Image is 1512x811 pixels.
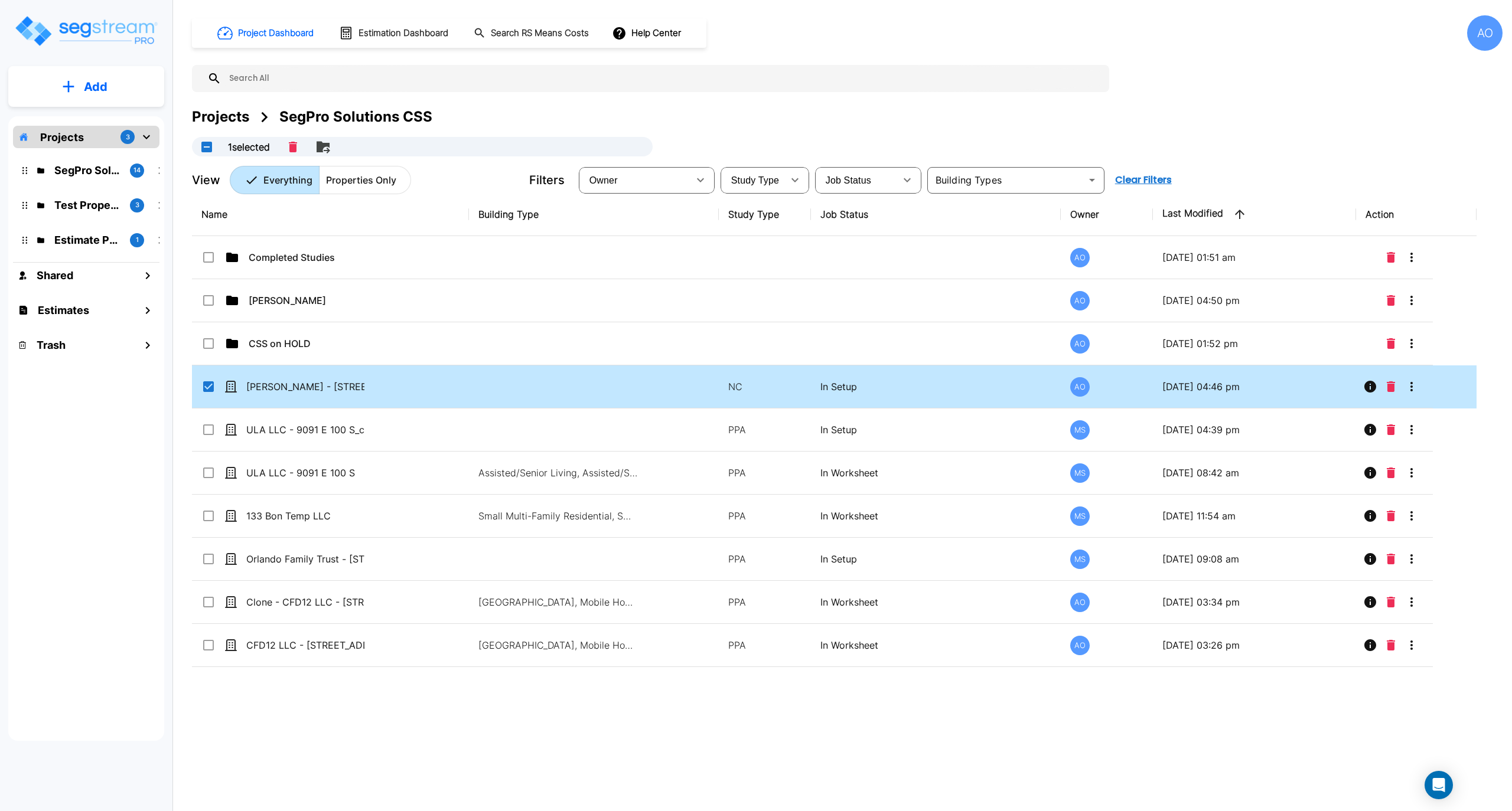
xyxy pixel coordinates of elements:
p: Orlando Family Trust - [STREET_ADDRESS] [246,552,364,566]
h1: Estimates [38,302,89,318]
p: [DATE] 11:54 am [1162,509,1347,523]
p: 3 [126,132,130,142]
p: [DATE] 01:51 am [1162,250,1347,264]
button: Info [1358,461,1382,485]
button: Info [1358,633,1382,657]
div: Select [817,163,895,197]
p: 133 Bon Temp LLC [246,509,364,523]
p: PPA [728,638,801,652]
th: Building Type [469,193,718,236]
h1: Trash [37,337,66,353]
p: Filters [529,171,565,189]
button: UnSelectAll [195,135,219,159]
button: Everything [230,166,320,194]
div: AO [1467,15,1503,51]
button: Delete [284,137,302,157]
p: Add [84,78,107,96]
p: PPA [728,552,801,566]
p: View [192,171,220,189]
p: 1 [136,235,139,245]
th: Owner [1061,193,1153,236]
p: PPA [728,595,801,609]
div: MS [1070,550,1090,569]
button: More-Options [1400,547,1423,571]
button: Move [311,135,335,159]
button: Delete [1382,375,1400,398]
p: 1 selected [228,140,270,154]
button: Info [1358,375,1382,398]
p: Properties Only [326,173,396,187]
button: Info [1358,504,1382,528]
input: Building Types [931,172,1081,188]
p: In Worksheet [820,595,1051,609]
span: Job Status [826,175,871,185]
div: AO [1070,334,1090,354]
div: MS [1070,463,1090,483]
button: Properties Only [319,166,411,194]
div: Select [723,163,783,197]
p: [DATE] 03:34 pm [1162,595,1347,609]
div: Platform [230,166,411,194]
button: More-Options [1400,633,1423,657]
p: CSS on HOLD [249,336,367,351]
div: AO [1070,377,1090,397]
img: Logo [14,14,158,48]
p: [GEOGRAPHIC_DATA], Mobile Home Park Site [478,638,638,652]
th: Last Modified [1153,193,1356,236]
p: 3 [135,200,139,210]
p: SegPro Solutions CSS [54,162,120,178]
button: More-Options [1400,375,1423,398]
p: [DATE] 04:39 pm [1162,423,1347,437]
button: More-Options [1400,332,1423,355]
button: Add [8,70,164,104]
button: More-Options [1400,590,1423,614]
p: [DATE] 09:08 am [1162,552,1347,566]
p: PPA [728,423,801,437]
div: Select [581,163,689,197]
p: [DATE] 04:46 pm [1162,380,1347,394]
button: Info [1358,590,1382,614]
button: More-Options [1400,246,1423,269]
p: Test Property Folder [54,197,120,213]
button: Estimation Dashboard [334,21,455,45]
p: In Worksheet [820,638,1051,652]
p: NC [728,380,801,394]
p: Everything [263,173,312,187]
p: In Setup [820,423,1051,437]
p: Clone - CFD12 LLC - [STREET_ADDRESS] [246,595,364,609]
span: Study Type [731,175,779,185]
button: Delete [1382,461,1400,485]
input: Search All [221,65,1103,92]
p: In Setup [820,380,1051,394]
button: Delete [1382,504,1400,528]
p: Assisted/Senior Living, Assisted/Senior Living Site [478,466,638,480]
th: Name [192,193,469,236]
h1: Search RS Means Costs [491,27,589,40]
p: ULA LLC - 9091 E 100 S_clone [246,423,364,437]
div: Projects [192,106,249,127]
p: PPA [728,509,801,523]
p: In Setup [820,552,1051,566]
div: MS [1070,506,1090,526]
p: CFD12 LLC - [STREET_ADDRESS] [246,638,364,652]
button: Delete [1382,590,1400,614]
th: Job Status [811,193,1060,236]
div: AO [1070,593,1090,612]
p: [DATE] 01:52 pm [1162,336,1347,351]
h1: Shared [37,267,73,283]
button: Help Center [610,22,686,44]
button: Delete [1382,246,1400,269]
button: Open [1084,172,1100,188]
button: Delete [1382,332,1400,355]
p: Small Multi-Family Residential, Small Multi-Family Residential Site [478,509,638,523]
div: AO [1070,636,1090,655]
button: More-Options [1400,418,1423,442]
p: ULA LLC - 9091 E 100 S [246,466,364,480]
button: Info [1358,418,1382,442]
div: MS [1070,420,1090,440]
button: Delete [1382,633,1400,657]
h1: Project Dashboard [238,27,314,40]
button: More-Options [1400,504,1423,528]
div: AO [1070,291,1090,310]
div: SegPro Solutions CSS [279,106,432,127]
